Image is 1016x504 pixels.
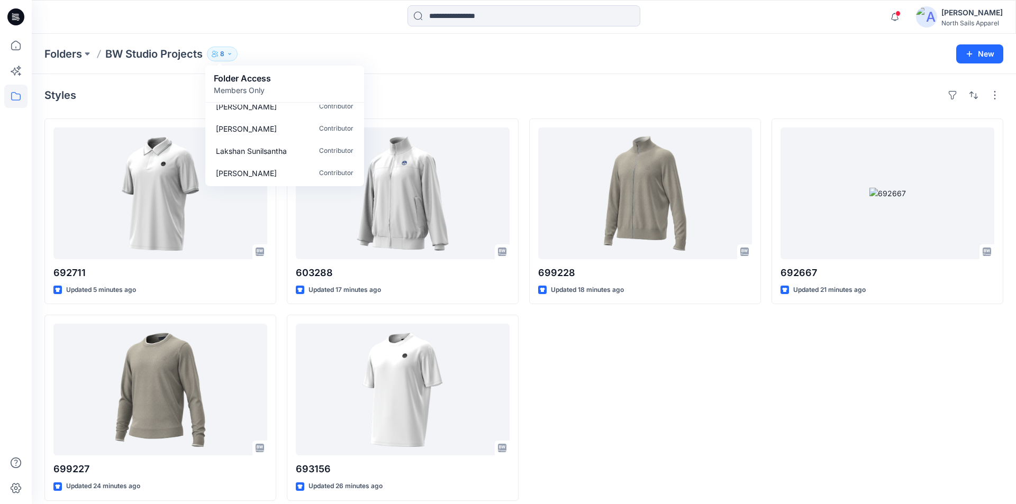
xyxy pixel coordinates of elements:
[916,6,937,28] img: avatar
[53,127,267,259] a: 692711
[207,117,362,140] a: [PERSON_NAME]Contributor
[214,72,271,85] p: Folder Access
[551,285,624,296] p: Updated 18 minutes ago
[538,127,752,259] a: 699228
[53,462,267,476] p: 699227
[296,127,510,259] a: 603288
[956,44,1003,63] button: New
[296,462,510,476] p: 693156
[296,265,510,280] p: 603288
[309,481,383,492] p: Updated 26 minutes ago
[538,265,752,280] p: 699228
[296,324,510,455] a: 693156
[941,19,1003,27] div: North Sails Apparel
[44,47,82,61] a: Folders
[216,168,277,179] p: Kapila Kothalawala
[216,101,277,112] p: Dilan Jayasekara
[105,47,203,61] p: BW Studio Projects
[781,265,994,280] p: 692667
[319,101,353,112] p: Contributor
[781,127,994,259] a: 692667
[207,140,362,162] a: Lakshan SunilsanthaContributor
[941,6,1003,19] div: [PERSON_NAME]
[216,123,277,134] p: Duy Vo
[319,123,353,134] p: Contributor
[319,145,353,157] p: Contributor
[44,89,76,102] h4: Styles
[793,285,866,296] p: Updated 21 minutes ago
[220,48,224,60] p: 8
[53,324,267,455] a: 699227
[207,162,362,184] a: [PERSON_NAME]Contributor
[216,145,287,157] p: Lakshan Sunilsantha
[66,481,140,492] p: Updated 24 minutes ago
[214,85,271,96] p: Members Only
[66,285,136,296] p: Updated 5 minutes ago
[207,95,362,117] a: [PERSON_NAME]Contributor
[53,265,267,280] p: 692711
[207,47,238,61] button: 8
[309,285,381,296] p: Updated 17 minutes ago
[319,168,353,179] p: Contributor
